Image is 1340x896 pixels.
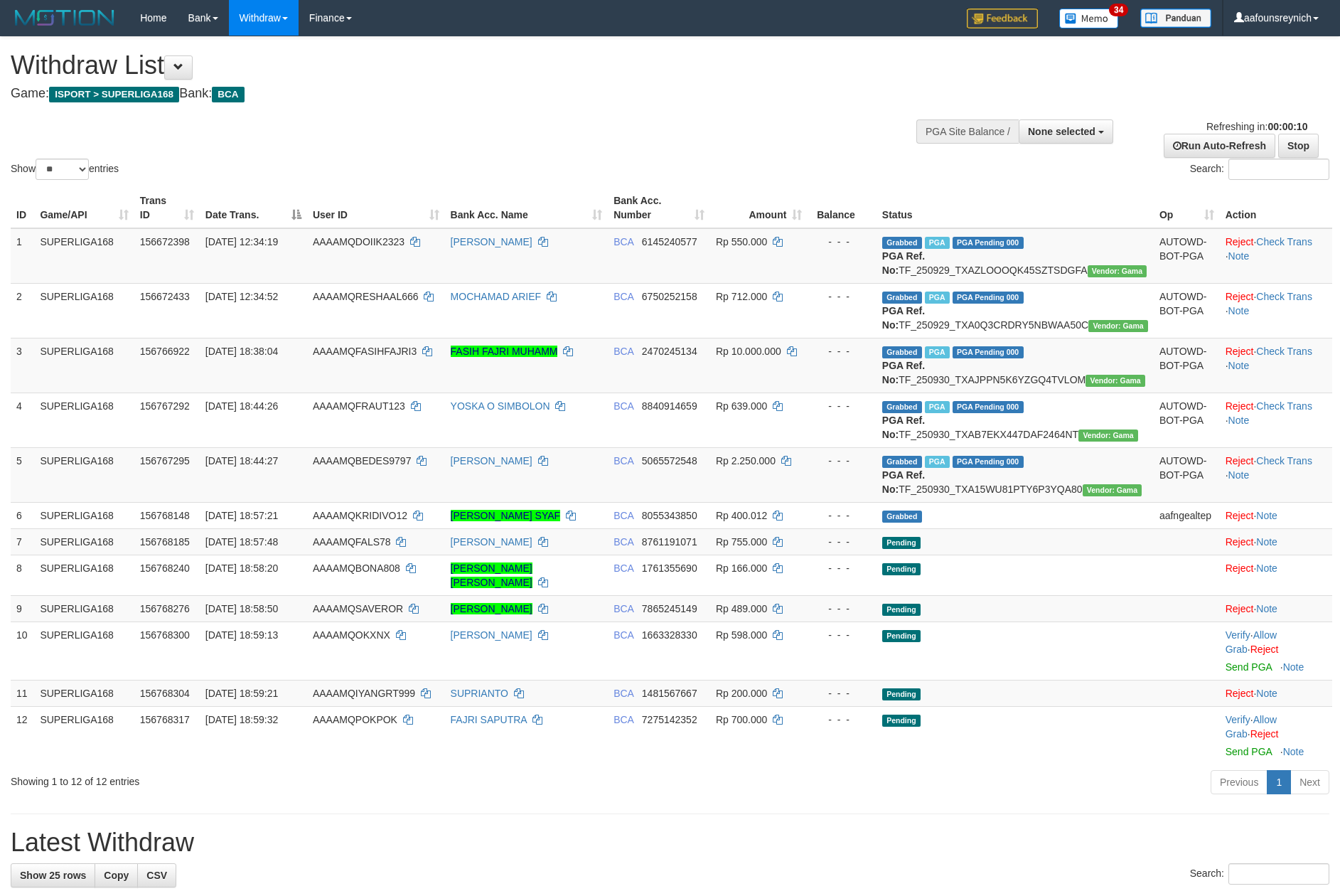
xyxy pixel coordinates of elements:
input: Search: [1228,159,1329,180]
td: aafngealtep [1154,502,1220,528]
span: AAAAMQKRIDIVO12 [313,510,407,521]
a: Verify [1226,714,1250,725]
a: Next [1290,770,1329,794]
th: User ID: activate to sort column ascending [307,188,445,228]
div: - - - [813,235,870,249]
span: 156768185 [140,536,190,548]
span: [DATE] 18:38:04 [205,346,278,357]
a: Note [1283,746,1304,757]
span: [DATE] 18:58:20 [205,562,278,574]
span: BCA [212,87,244,102]
td: SUPERLIGA168 [34,555,134,595]
span: 156768304 [140,688,190,699]
div: - - - [813,602,870,616]
span: 156768240 [140,562,190,574]
a: Note [1228,360,1250,371]
div: - - - [813,628,870,642]
td: AUTOWD-BOT-PGA [1154,393,1220,447]
td: · · [1220,706,1332,764]
div: PGA Site Balance / [916,119,1019,144]
a: Note [1228,469,1250,481]
a: Stop [1278,134,1319,158]
span: Pending [882,688,921,700]
span: Pending [882,715,921,727]
div: - - - [813,535,870,549]
td: TF_250929_TXAZLOOOQK45SZTSDGFA [877,228,1154,284]
a: Note [1256,562,1277,574]
th: Game/API: activate to sort column ascending [34,188,134,228]
td: SUPERLIGA168 [34,622,134,680]
th: Amount: activate to sort column ascending [710,188,808,228]
span: 156766922 [140,346,190,357]
span: 156768317 [140,714,190,725]
span: 156672433 [140,291,190,302]
span: AAAAMQBEDES9797 [313,455,412,466]
a: Send PGA [1226,661,1272,673]
a: Copy [95,863,138,887]
h4: Game: Bank: [11,87,879,101]
a: Check Trans [1256,455,1312,466]
a: Check Trans [1256,236,1312,247]
span: Vendor URL: https://trx31.1velocity.biz [1088,320,1148,332]
b: PGA Ref. No: [882,415,925,440]
span: Rp 700.000 [716,714,767,725]
span: BCA [613,510,633,521]
span: AAAAMQOKXNX [313,629,390,641]
a: MOCHAMAD ARIEF [451,291,542,302]
a: Reject [1226,291,1254,302]
td: 11 [11,680,34,706]
div: - - - [813,344,870,358]
td: · [1220,680,1332,706]
td: 6 [11,502,34,528]
span: CSV [146,870,167,881]
span: BCA [613,455,633,466]
span: Vendor URL: https://trx31.1velocity.biz [1078,430,1138,442]
span: [DATE] 18:59:21 [205,688,278,699]
td: · · [1220,338,1332,393]
a: [PERSON_NAME] [451,536,532,548]
a: Note [1256,510,1277,521]
a: CSV [137,863,176,887]
span: [DATE] 18:57:21 [205,510,278,521]
span: Copy 6145240577 to clipboard [642,236,697,247]
td: · · [1220,228,1332,284]
select: Showentries [36,159,89,180]
th: Date Trans.: activate to sort column descending [200,188,307,228]
span: 156672398 [140,236,190,247]
span: Copy 2470245134 to clipboard [642,346,697,357]
span: [DATE] 18:44:27 [205,455,278,466]
span: Rp 10.000.000 [716,346,781,357]
span: AAAAMQFRAUT123 [313,400,405,412]
a: Check Trans [1256,346,1312,357]
span: Rp 550.000 [716,236,767,247]
td: TF_250929_TXA0Q3CRDRY5NBWAA50C [877,283,1154,338]
a: Reject [1226,346,1254,357]
span: Marked by aafsoycanthlai [925,237,950,249]
div: - - - [813,561,870,575]
span: Rp 712.000 [716,291,767,302]
th: ID [11,188,34,228]
a: Reject [1226,603,1254,614]
a: Note [1228,250,1250,262]
input: Search: [1228,863,1329,885]
span: Marked by aafsoycanthlai [925,401,950,413]
td: 9 [11,595,34,622]
h1: Latest Withdraw [11,828,1329,857]
span: Copy 7275142352 to clipboard [642,714,697,725]
label: Show entries [11,159,119,180]
span: Rp 755.000 [716,536,767,548]
span: Vendor URL: https://trx31.1velocity.biz [1083,484,1142,496]
th: Balance [808,188,876,228]
span: BCA [613,562,633,574]
td: AUTOWD-BOT-PGA [1154,447,1220,502]
td: 4 [11,393,34,447]
span: Grabbed [882,292,922,304]
a: [PERSON_NAME] [PERSON_NAME] [451,562,532,588]
a: [PERSON_NAME] [451,603,532,614]
span: [DATE] 18:44:26 [205,400,278,412]
td: TF_250930_TXA15WU81PTY6P3YQA80 [877,447,1154,502]
th: Trans ID: activate to sort column ascending [134,188,200,228]
span: BCA [613,291,633,302]
td: 5 [11,447,34,502]
label: Search: [1190,159,1329,180]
